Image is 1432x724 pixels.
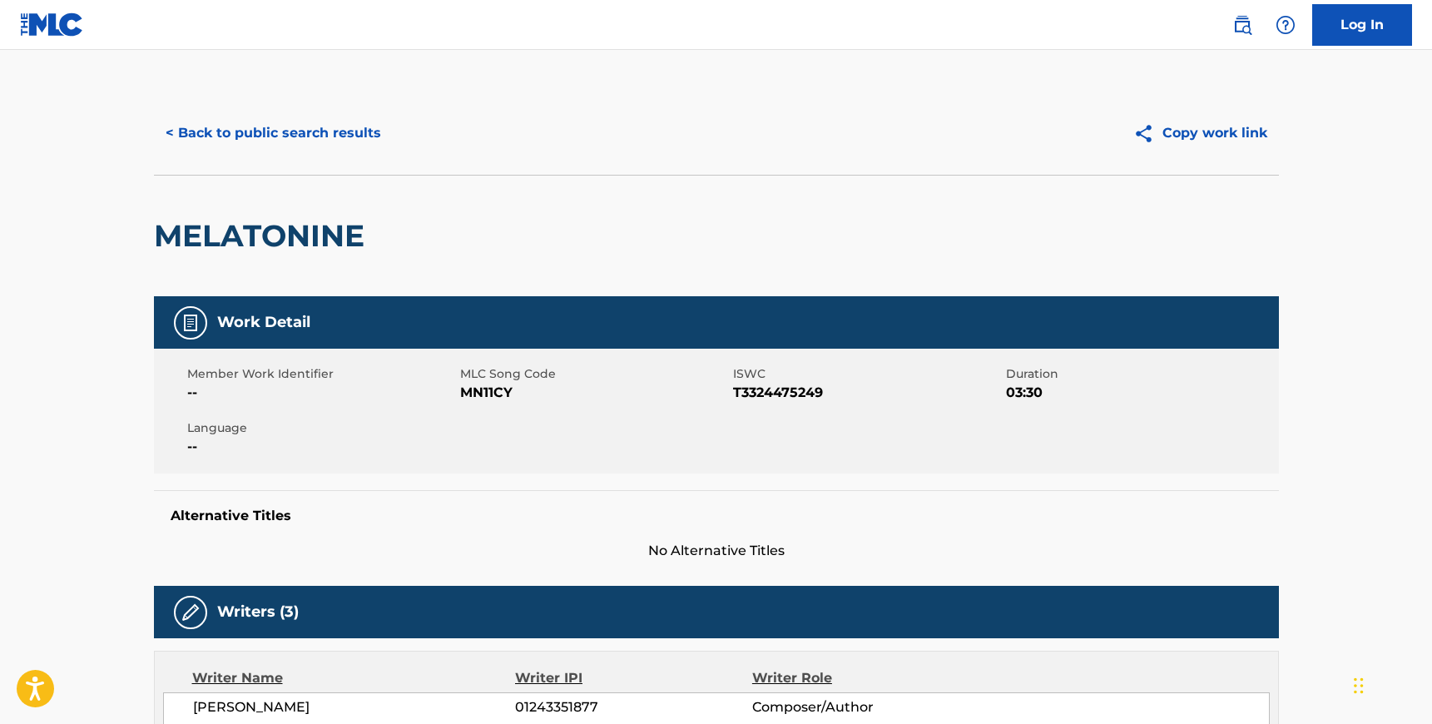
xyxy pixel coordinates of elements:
[1133,123,1162,144] img: Copy work link
[1226,8,1259,42] a: Public Search
[171,508,1262,524] h5: Alternative Titles
[1122,112,1279,154] button: Copy work link
[181,313,201,333] img: Work Detail
[1354,661,1364,711] div: Drag
[752,697,968,717] span: Composer/Author
[193,697,516,717] span: [PERSON_NAME]
[187,437,456,457] span: --
[1312,4,1412,46] a: Log In
[187,365,456,383] span: Member Work Identifier
[217,603,299,622] h5: Writers (3)
[181,603,201,622] img: Writers
[154,112,393,154] button: < Back to public search results
[154,217,373,255] h2: MELATONINE
[515,668,752,688] div: Writer IPI
[733,365,1002,383] span: ISWC
[733,383,1002,403] span: T3324475249
[752,668,968,688] div: Writer Role
[187,383,456,403] span: --
[1269,8,1302,42] div: Help
[1006,383,1275,403] span: 03:30
[1006,365,1275,383] span: Duration
[154,541,1279,561] span: No Alternative Titles
[1232,15,1252,35] img: search
[515,697,751,717] span: 01243351877
[460,365,729,383] span: MLC Song Code
[460,383,729,403] span: MN11CY
[192,668,516,688] div: Writer Name
[217,313,310,332] h5: Work Detail
[187,419,456,437] span: Language
[1276,15,1296,35] img: help
[20,12,84,37] img: MLC Logo
[1349,644,1432,724] iframe: Chat Widget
